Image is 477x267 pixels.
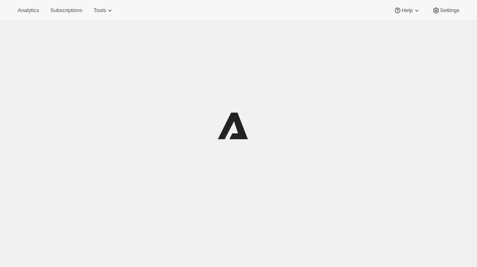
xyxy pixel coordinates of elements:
[18,7,39,14] span: Analytics
[89,5,119,16] button: Tools
[389,5,425,16] button: Help
[50,7,82,14] span: Subscriptions
[440,7,459,14] span: Settings
[93,7,106,14] span: Tools
[45,5,87,16] button: Subscriptions
[427,5,464,16] button: Settings
[13,5,44,16] button: Analytics
[402,7,412,14] span: Help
